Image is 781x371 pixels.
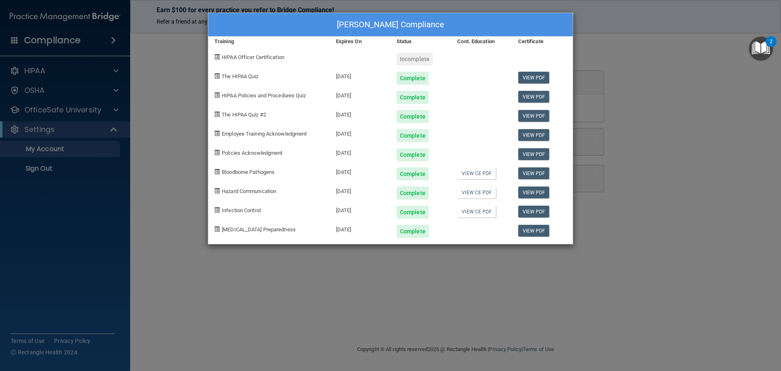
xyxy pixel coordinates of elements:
div: Status [390,37,451,46]
span: [MEDICAL_DATA] Preparedness [222,226,296,233]
a: View PDF [518,167,550,179]
span: Bloodborne Pathogens [222,169,275,175]
div: 2 [770,42,772,52]
button: Open Resource Center, 2 new notifications [749,37,773,61]
a: View CE PDF [457,206,496,217]
div: Complete [397,72,429,85]
a: View PDF [518,110,550,122]
span: HIPAA Officer Certification [222,54,284,60]
div: [DATE] [330,219,390,238]
a: View CE PDF [457,187,496,198]
span: HIPAA Policies and Procedures Quiz [222,92,306,99]
div: [DATE] [330,85,390,104]
div: [DATE] [330,180,390,200]
span: Policies Acknowledgment [222,150,282,156]
a: View CE PDF [457,167,496,179]
div: Complete [397,129,429,142]
span: The HIPAA Quiz #2 [222,112,266,118]
span: Hazard Communication [222,188,276,194]
div: Complete [397,91,429,104]
a: View PDF [518,91,550,103]
div: Complete [397,225,429,238]
div: [DATE] [330,104,390,123]
a: View PDF [518,187,550,198]
div: Complete [397,206,429,219]
span: Employee Training Acknowledgment [222,131,307,137]
div: [DATE] [330,142,390,161]
div: [PERSON_NAME] Compliance [208,13,573,37]
div: [DATE] [330,200,390,219]
div: Cont. Education [451,37,512,46]
span: The HIPAA Quiz [222,73,258,79]
div: [DATE] [330,161,390,180]
div: Complete [397,167,429,180]
div: Expires On [330,37,390,46]
a: View PDF [518,225,550,237]
div: Certificate [512,37,573,46]
div: Complete [397,110,429,123]
div: Training [208,37,330,46]
div: Complete [397,148,429,161]
a: View PDF [518,206,550,217]
div: [DATE] [330,123,390,142]
div: Incomplete [397,53,433,66]
a: View PDF [518,129,550,141]
div: Complete [397,187,429,200]
a: View PDF [518,148,550,160]
span: Infection Control [222,207,261,213]
a: View PDF [518,72,550,83]
div: [DATE] [330,66,390,85]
